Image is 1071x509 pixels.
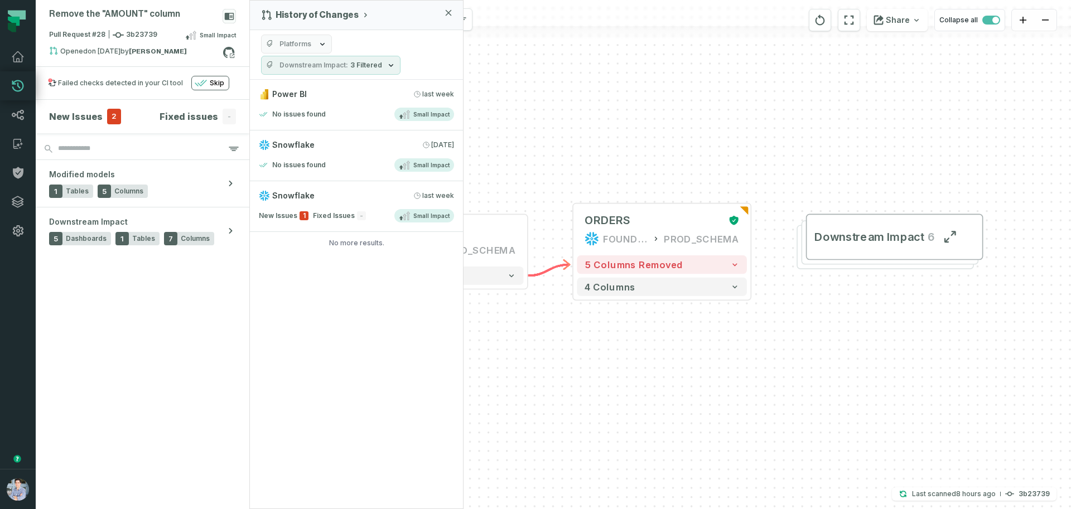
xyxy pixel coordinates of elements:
button: Last scanned[DATE] 4:21:58 AM3b23739 [892,487,1056,501]
button: Downstream Impact5Dashboards1Tables7Columns [36,207,249,254]
button: Skip [191,76,229,90]
div: No more results. [250,239,463,248]
span: 5 columns removed [585,259,683,270]
relative-time: Sep 29, 2025, 4:21 AM GMT+3 [956,489,996,498]
span: Small Impact [413,212,450,220]
div: Failed checks detected in your CI tool [58,79,183,88]
span: Dashboards [66,234,107,243]
div: Certified [725,215,739,226]
span: 5 [49,232,62,245]
h4: No issues found [272,110,326,119]
span: Tables [66,187,89,196]
span: Fixed Issues [313,211,355,220]
div: PROD_SCHEMA [664,231,740,246]
button: Downstream Impact3 Filtered [261,56,401,75]
span: 1 [300,211,308,220]
span: Power BI [272,89,307,100]
relative-time: Sep 20, 2025, 11:02 AM GMT+3 [422,191,454,200]
h4: Fixed issues [160,110,218,123]
span: New Issues [259,211,297,220]
button: zoom in [1012,9,1034,31]
div: PROD_SCHEMA [441,243,517,257]
a: Power BI[DATE] 11:01:41 AMNo issues foundSmall Impact [250,80,463,130]
span: Small Impact [200,31,236,40]
span: Skip [210,79,224,88]
span: Downstream Impact [814,230,924,244]
relative-time: Sep 18, 2025, 11:00 AM GMT+3 [431,140,454,149]
span: Columns [114,187,143,196]
strong: Barak Fargoun (fargoun) [129,48,187,55]
button: zoom out [1034,9,1056,31]
a: Snowflake[DATE] 11:00:33 AMNo issues foundSmall Impact [250,130,463,181]
span: 2 [107,109,121,124]
button: Collapse all [934,9,1005,31]
span: Columns [181,234,210,243]
h4: 3b23739 [1019,491,1050,497]
span: - [357,211,366,220]
button: Modified models1Tables5Columns [36,160,249,207]
span: Snowflake [272,190,315,201]
span: Tables [132,234,155,243]
h4: New Issues [49,110,103,123]
span: 3 Filtered [350,61,382,70]
span: 4 columns [585,281,635,292]
button: New Issues2Fixed issues- [49,109,236,124]
button: Platforms [261,35,332,54]
span: 1 [49,185,62,198]
button: Share [867,9,928,31]
div: Tooltip anchor [12,454,22,464]
span: Snowflake [272,139,315,151]
button: History of Changes [261,9,370,21]
span: Platforms [279,40,311,49]
span: Downstream Impact [279,61,348,70]
span: - [223,109,236,124]
img: avatar of Alon Nafta [7,478,29,501]
span: 1 [115,232,129,245]
span: 7 [164,232,177,245]
button: Downstream Impact6 [806,214,983,260]
span: Small Impact [413,110,450,119]
relative-time: Mar 10, 2025, 11:00 PM GMT+2 [88,47,120,55]
span: Downstream Impact [49,216,128,227]
h4: No issues found [272,161,326,169]
span: Modified models [49,169,115,180]
span: 6 [924,230,935,244]
div: ORDERS [585,213,631,227]
span: 5 [98,185,111,198]
div: Opened by [49,46,223,60]
a: View on github [221,45,236,60]
p: Last scanned [912,488,996,500]
span: Pull Request #28 3b23739 [49,30,157,41]
span: Small Impact [413,161,450,169]
a: Snowflake[DATE] 11:02:39 AMNew Issues1Fixed Issues-Small Impact [250,181,463,232]
div: Remove the "AMOUNT" column [49,9,180,20]
div: FOUNDATIONAL_DB [603,231,648,246]
g: Edge from c8867c613c347eb7857e509391c84b7d to 0dd85c77dd217d0afb16c7d4fb3eff19 [527,265,570,276]
relative-time: Sep 19, 2025, 11:01 AM GMT+3 [422,90,454,99]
